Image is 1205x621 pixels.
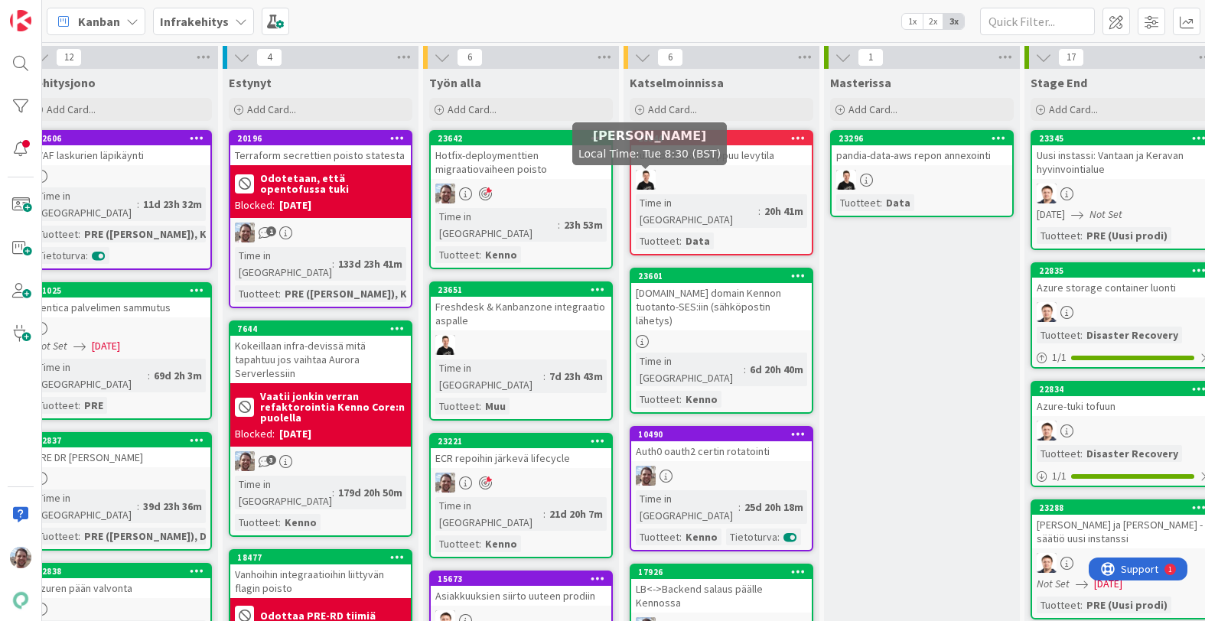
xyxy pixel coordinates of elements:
div: 23651 [438,284,611,295]
div: 22838 [37,566,210,577]
span: : [278,514,281,531]
div: pandia-data-aws repon annexointi [832,145,1012,165]
div: Tuotteet [636,232,679,249]
div: Tuotteet [34,528,78,545]
div: ET [631,466,812,486]
div: 20196 [237,133,411,144]
div: 11d 23h 32m [139,196,206,213]
div: 20196 [230,132,411,145]
div: Time in [GEOGRAPHIC_DATA] [34,489,137,523]
div: 7644 [230,322,411,336]
div: Tuotteet [435,535,479,552]
div: PRE [80,397,107,414]
div: Tuotteet [435,398,479,415]
div: Local Time: Tue 8:30 (BST) [572,122,727,165]
div: 23601 [638,271,812,281]
div: 18477 [237,552,411,563]
span: : [1080,597,1083,613]
div: [DOMAIN_NAME] domain Kennon tuotanto-SES:iin (sähköpostin lähetys) [631,283,812,330]
div: Kenno [481,535,521,552]
div: Tuotteet [435,246,479,263]
div: Freshdesk & Kanbanzone integraatio aspalle [431,297,611,330]
div: 133d 23h 41m [334,255,406,272]
span: Työn alla [429,75,481,90]
div: Tuotteet [1037,445,1080,462]
div: Disaster Recovery [1083,445,1182,462]
div: PRE ([PERSON_NAME]), D... [80,528,220,545]
div: Hotfix-deploymenttien migraatiovaiheen poisto [431,145,611,179]
span: 1x [902,14,923,29]
span: Add Card... [1049,102,1098,116]
b: Infrakehitys [160,14,229,29]
div: PRE (Uusi prodi) [1083,227,1171,244]
div: 23642Hotfix-deploymenttien migraatiovaiheen poisto [431,132,611,179]
span: : [332,484,334,501]
div: 15673 [438,574,611,584]
div: Time in [GEOGRAPHIC_DATA] [235,476,332,509]
img: JV [836,170,856,190]
div: 23601 [631,269,812,283]
span: : [479,398,481,415]
img: TG [1037,302,1057,322]
div: Tuotteet [1037,327,1080,343]
div: Time in [GEOGRAPHIC_DATA] [435,208,558,242]
span: : [137,498,139,515]
div: 23221 [438,436,611,447]
div: 23221ECR repoihin järkevä lifecycle [431,434,611,468]
span: 1 / 1 [1052,468,1067,484]
span: [DATE] [1094,576,1122,592]
span: 4 [256,48,282,67]
div: Tuotteet [235,514,278,531]
span: Add Card... [47,102,96,116]
span: : [777,528,780,545]
span: : [278,285,281,302]
div: Disaster Recovery [1083,327,1182,343]
b: Vaatii jonkin verran refaktorointia Kenno Core:n puolella [260,391,406,423]
div: Tuotteet [636,391,679,408]
div: PRE DR [PERSON_NAME] [30,447,210,467]
div: 18477 [230,551,411,564]
div: Kenno [481,246,521,263]
img: Visit kanbanzone.com [10,10,31,31]
div: JV [631,170,812,190]
span: Add Card... [848,102,897,116]
div: PRE (Uusi prodi) [1083,597,1171,613]
span: : [78,528,80,545]
span: : [148,367,150,384]
span: 3 [266,455,276,465]
span: 1 / 1 [1052,350,1067,366]
div: Time in [GEOGRAPHIC_DATA] [435,497,543,531]
span: Support [32,2,70,21]
img: ET [435,184,455,203]
div: Tuotteet [34,226,78,242]
div: 21025 [30,284,210,297]
div: Kenno [682,391,721,408]
span: Add Card... [648,102,697,116]
div: 23296 [832,132,1012,145]
div: 22606WAF laskurien läpikäynti [30,132,210,165]
img: JV [435,335,455,355]
div: PRE ([PERSON_NAME]), K... [80,226,220,242]
div: Tuotteet [235,285,278,302]
span: : [543,368,546,385]
span: : [738,499,741,515]
div: 21025 [37,285,210,296]
div: 23651Freshdesk & Kanbanzone integraatio aspalle [431,283,611,330]
span: Katselmoinnissa [630,75,724,90]
div: Tietoturva [726,528,777,545]
div: Asiakkuuksien siirto uuteen prodiin [431,586,611,606]
div: 22838 [30,564,210,578]
div: 17926LB<->Backend salaus päälle Kennossa [631,565,812,613]
span: : [880,194,882,211]
span: : [679,391,682,408]
div: 23642 [431,132,611,145]
div: Terraform secrettien poisto statesta [230,145,411,165]
div: 7d 23h 43m [546,368,607,385]
img: TG [1037,184,1057,203]
span: : [137,196,139,213]
div: 20h 41m [760,203,807,219]
div: 18477Vanhoihin integraatioihin liittyvän flagin poisto [230,551,411,598]
div: Blocked: [235,197,275,213]
span: Masterissa [830,75,891,90]
span: Stage End [1031,75,1087,90]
